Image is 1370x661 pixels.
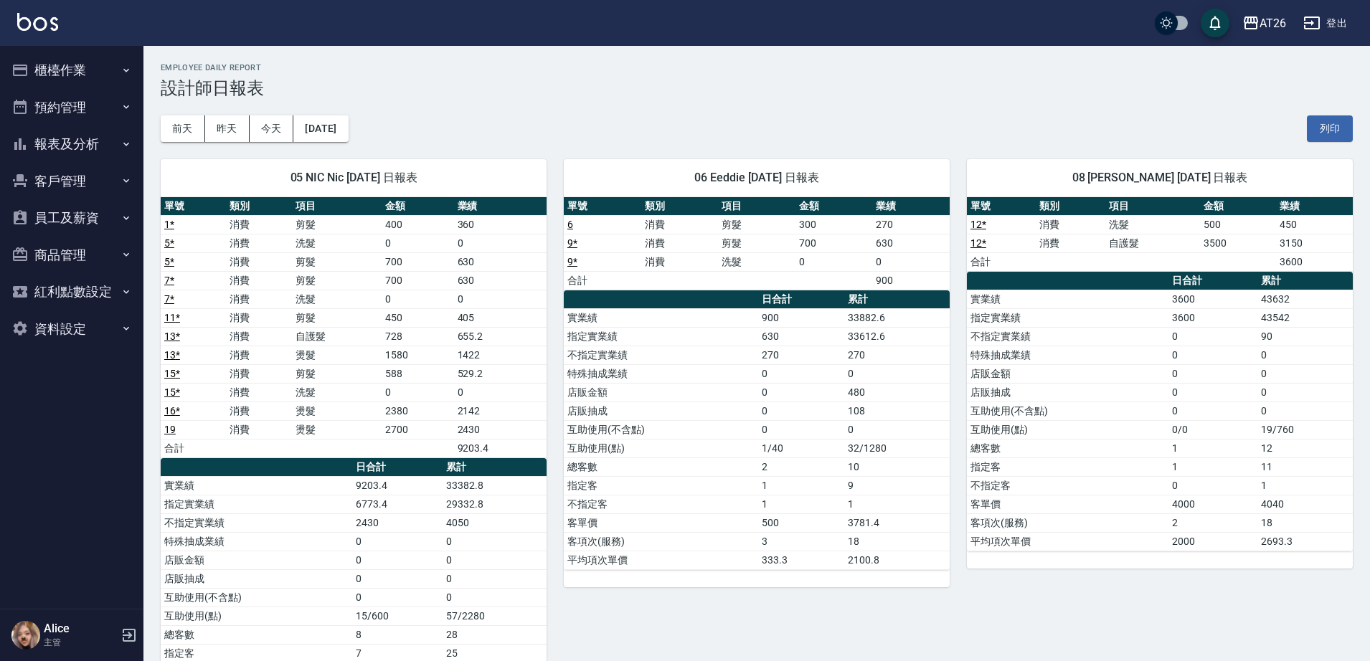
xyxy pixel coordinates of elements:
td: 1422 [454,346,547,364]
td: 630 [872,234,950,252]
th: 類別 [641,197,719,216]
td: 900 [872,271,950,290]
td: 消費 [226,364,291,383]
td: 0 [443,588,547,607]
td: 實業績 [967,290,1168,308]
td: 剪髮 [292,215,382,234]
td: 店販抽成 [967,383,1168,401]
td: 2430 [454,420,547,439]
td: 450 [382,308,454,327]
td: 12 [1257,439,1353,457]
td: 2380 [382,401,454,420]
a: 19 [164,424,176,435]
td: 消費 [641,234,719,252]
td: 43542 [1257,308,1353,327]
td: 消費 [226,383,291,401]
td: 0 [352,569,443,588]
td: 480 [844,383,950,401]
th: 業績 [872,197,950,216]
td: 450 [1276,215,1353,234]
td: 0 [443,532,547,551]
td: 3 [758,532,844,551]
h2: Employee Daily Report [161,63,1353,72]
td: 1 [758,495,844,513]
td: 指定客 [967,457,1168,476]
td: 405 [454,308,547,327]
span: 08 [PERSON_NAME] [DATE] 日報表 [984,171,1336,185]
th: 單號 [564,197,641,216]
td: 消費 [226,290,291,308]
img: Person [11,621,40,650]
td: 360 [454,215,547,234]
td: 0 [454,290,547,308]
td: 57/2280 [443,607,547,625]
th: 累計 [844,290,950,309]
td: 洗髮 [1105,215,1200,234]
td: 剪髮 [292,252,382,271]
td: 互助使用(不含點) [161,588,352,607]
h5: Alice [44,622,117,636]
td: 指定實業績 [967,308,1168,327]
th: 日合計 [352,458,443,477]
th: 類別 [226,197,291,216]
th: 項目 [718,197,795,216]
td: 1/40 [758,439,844,457]
td: 互助使用(點) [161,607,352,625]
td: 消費 [226,234,291,252]
th: 業績 [454,197,547,216]
td: 2 [1168,513,1257,532]
td: 店販金額 [967,364,1168,383]
td: 消費 [641,215,719,234]
td: 客單價 [967,495,1168,513]
th: 金額 [382,197,454,216]
td: 互助使用(點) [967,420,1168,439]
p: 主管 [44,636,117,649]
h3: 設計師日報表 [161,78,1353,98]
td: 店販金額 [161,551,352,569]
td: 19/760 [1257,420,1353,439]
td: 9203.4 [352,476,443,495]
td: 108 [844,401,950,420]
td: 10 [844,457,950,476]
td: 28 [443,625,547,644]
td: 剪髮 [292,308,382,327]
button: 紅利點數設定 [6,273,138,310]
td: 270 [844,346,950,364]
td: 500 [758,513,844,532]
td: 630 [758,327,844,346]
td: 3600 [1276,252,1353,271]
td: 0 [443,569,547,588]
button: 列印 [1307,115,1353,142]
button: 昨天 [205,115,250,142]
td: 總客數 [564,457,758,476]
td: 客單價 [564,513,758,532]
td: 33612.6 [844,327,950,346]
td: 33382.8 [443,476,547,495]
td: 4050 [443,513,547,532]
td: 指定實業績 [161,495,352,513]
table: a dense table [967,272,1353,551]
th: 日合計 [1168,272,1257,290]
span: 06 Eeddie [DATE] 日報表 [581,171,932,185]
table: a dense table [161,197,547,458]
td: 9 [844,476,950,495]
td: 實業績 [564,308,758,327]
td: 店販抽成 [564,401,758,420]
td: 700 [382,252,454,271]
td: 333.3 [758,551,844,569]
td: 0 [844,420,950,439]
td: 指定客 [564,476,758,495]
td: 消費 [226,401,291,420]
td: 0 [1168,383,1257,401]
button: [DATE] [293,115,348,142]
td: 29332.8 [443,495,547,513]
td: 18 [844,532,950,551]
th: 金額 [1200,197,1276,216]
td: 0 [1257,364,1353,383]
td: 特殊抽成業績 [967,346,1168,364]
td: 3500 [1200,234,1276,252]
td: 2000 [1168,532,1257,551]
td: 不指定客 [564,495,758,513]
td: 0 [454,383,547,401]
td: 特殊抽成業績 [161,532,352,551]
